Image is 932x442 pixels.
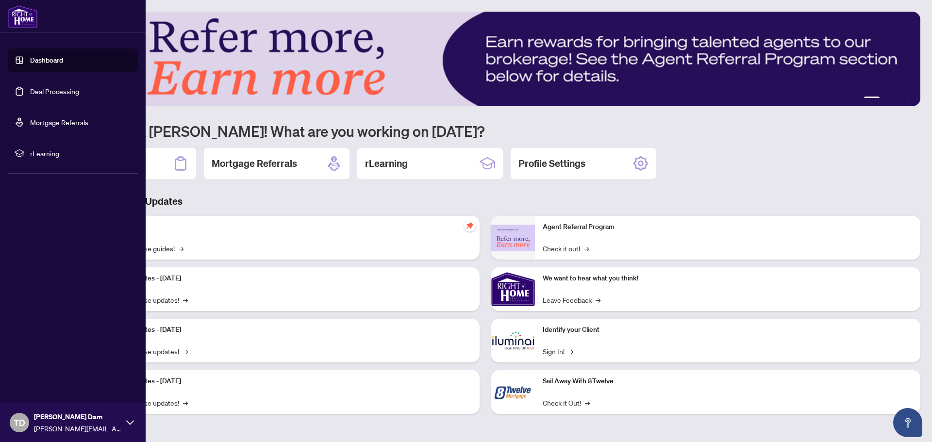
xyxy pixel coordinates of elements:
a: Check it Out!→ [543,397,590,408]
span: [PERSON_NAME] Dam [34,411,121,422]
a: Leave Feedback→ [543,295,600,305]
p: Self-Help [102,222,472,232]
a: Check it out!→ [543,243,589,254]
img: Sail Away With 8Twelve [491,370,535,414]
p: Platform Updates - [DATE] [102,325,472,335]
span: pushpin [464,220,476,231]
span: rLearning [30,148,131,159]
span: → [568,346,573,357]
span: [PERSON_NAME][EMAIL_ADDRESS][DOMAIN_NAME] [34,423,121,434]
img: logo [8,5,38,28]
h3: Brokerage & Industry Updates [50,195,920,208]
a: Dashboard [30,56,63,65]
p: We want to hear what you think! [543,273,913,284]
p: Platform Updates - [DATE] [102,376,472,387]
p: Sail Away With 8Twelve [543,376,913,387]
button: 4 [899,97,903,100]
span: → [584,243,589,254]
button: 1 [864,97,880,100]
p: Identify your Client [543,325,913,335]
p: Agent Referral Program [543,222,913,232]
h2: Profile Settings [518,157,585,170]
span: → [585,397,590,408]
span: TD [14,416,25,429]
p: Platform Updates - [DATE] [102,273,472,284]
button: 3 [891,97,895,100]
h1: Welcome back [PERSON_NAME]! What are you working on [DATE]? [50,122,920,140]
img: Slide 0 [50,12,920,106]
h2: Mortgage Referrals [212,157,297,170]
span: → [183,397,188,408]
a: Sign In!→ [543,346,573,357]
h2: rLearning [365,157,408,170]
img: Agent Referral Program [491,225,535,251]
button: 2 [883,97,887,100]
img: Identify your Client [491,319,535,362]
span: → [179,243,183,254]
a: Deal Processing [30,87,79,96]
img: We want to hear what you think! [491,267,535,311]
span: → [183,346,188,357]
button: Open asap [893,408,922,437]
a: Mortgage Referrals [30,118,88,127]
button: 5 [907,97,911,100]
span: → [183,295,188,305]
span: → [596,295,600,305]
